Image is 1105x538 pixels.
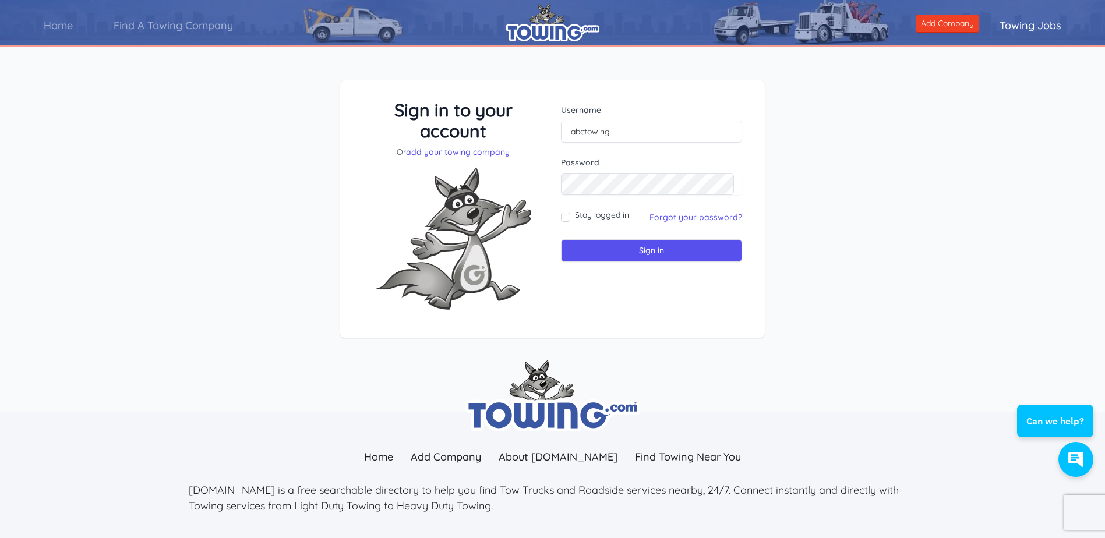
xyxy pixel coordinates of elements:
p: Or [363,146,544,158]
a: Towing Jobs [979,9,1082,42]
a: Home [355,444,402,469]
a: Find Towing Near You [626,444,750,469]
a: Forgot your password? [649,212,742,222]
a: Find A Towing Company [93,9,253,42]
img: towing [465,360,640,431]
label: Password [561,157,742,168]
label: Username [561,104,742,116]
p: [DOMAIN_NAME] is a free searchable directory to help you find Tow Trucks and Roadside services ne... [189,482,917,514]
img: logo.png [506,3,599,41]
a: add your towing company [406,147,510,157]
input: Sign in [561,239,742,262]
img: Fox-Excited.png [366,158,541,319]
a: About [DOMAIN_NAME] [490,444,626,469]
a: Add Company [402,444,490,469]
a: Add Company [916,15,979,33]
iframe: Conversations [1008,373,1105,489]
label: Stay logged in [575,209,629,221]
h3: Sign in to your account [363,100,544,141]
a: Home [23,9,93,42]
